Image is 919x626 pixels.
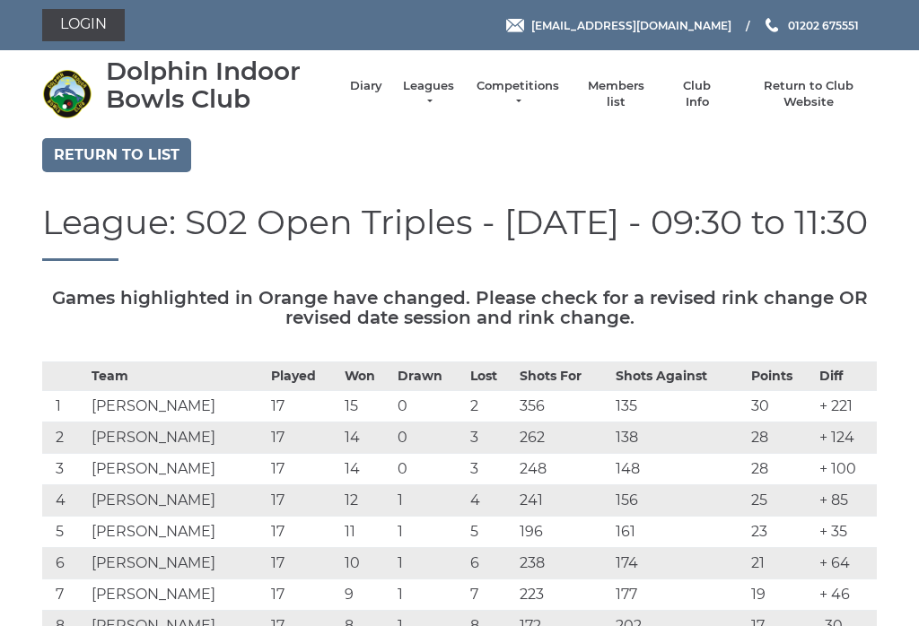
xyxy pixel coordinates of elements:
[42,288,877,327] h5: Games highlighted in Orange have changed. Please check for a revised rink change OR revised date ...
[515,362,611,391] th: Shots For
[42,422,87,454] td: 2
[87,454,267,485] td: [PERSON_NAME]
[506,17,731,34] a: Email [EMAIL_ADDRESS][DOMAIN_NAME]
[747,454,815,485] td: 28
[763,17,859,34] a: Phone us 01202 675551
[747,485,815,517] td: 25
[87,485,267,517] td: [PERSON_NAME]
[393,548,466,579] td: 1
[340,579,394,611] td: 9
[531,18,731,31] span: [EMAIL_ADDRESS][DOMAIN_NAME]
[766,18,778,32] img: Phone us
[340,391,394,422] td: 15
[106,57,332,113] div: Dolphin Indoor Bowls Club
[515,485,611,517] td: 241
[466,517,514,548] td: 5
[42,454,87,485] td: 3
[515,548,611,579] td: 238
[515,517,611,548] td: 196
[340,548,394,579] td: 10
[267,422,339,454] td: 17
[42,517,87,548] td: 5
[340,362,394,391] th: Won
[393,422,466,454] td: 0
[466,485,514,517] td: 4
[815,548,877,579] td: + 64
[466,454,514,485] td: 3
[42,138,191,172] a: Return to list
[815,579,877,611] td: + 46
[87,517,267,548] td: [PERSON_NAME]
[815,454,877,485] td: + 100
[747,391,815,422] td: 30
[42,485,87,517] td: 4
[267,454,339,485] td: 17
[578,78,652,110] a: Members list
[747,517,815,548] td: 23
[611,485,748,517] td: 156
[815,362,877,391] th: Diff
[42,69,92,118] img: Dolphin Indoor Bowls Club
[747,422,815,454] td: 28
[515,422,611,454] td: 262
[815,517,877,548] td: + 35
[611,579,748,611] td: 177
[611,362,748,391] th: Shots Against
[747,362,815,391] th: Points
[42,204,877,262] h1: League: S02 Open Triples - [DATE] - 09:30 to 11:30
[340,422,394,454] td: 14
[747,579,815,611] td: 19
[400,78,457,110] a: Leagues
[267,548,339,579] td: 17
[611,548,748,579] td: 174
[815,391,877,422] td: + 221
[87,391,267,422] td: [PERSON_NAME]
[515,391,611,422] td: 356
[611,391,748,422] td: 135
[350,78,382,94] a: Diary
[393,517,466,548] td: 1
[815,485,877,517] td: + 85
[788,18,859,31] span: 01202 675551
[267,362,339,391] th: Played
[466,422,514,454] td: 3
[42,9,125,41] a: Login
[515,579,611,611] td: 223
[42,548,87,579] td: 6
[87,548,267,579] td: [PERSON_NAME]
[393,485,466,517] td: 1
[475,78,561,110] a: Competitions
[267,485,339,517] td: 17
[611,517,748,548] td: 161
[42,391,87,422] td: 1
[267,579,339,611] td: 17
[506,19,524,32] img: Email
[393,454,466,485] td: 0
[42,579,87,611] td: 7
[393,579,466,611] td: 1
[515,454,611,485] td: 248
[747,548,815,579] td: 21
[611,454,748,485] td: 148
[267,391,339,422] td: 17
[340,454,394,485] td: 14
[466,548,514,579] td: 6
[741,78,877,110] a: Return to Club Website
[87,362,267,391] th: Team
[267,517,339,548] td: 17
[466,579,514,611] td: 7
[815,422,877,454] td: + 124
[87,422,267,454] td: [PERSON_NAME]
[671,78,723,110] a: Club Info
[87,579,267,611] td: [PERSON_NAME]
[340,485,394,517] td: 12
[393,362,466,391] th: Drawn
[466,362,514,391] th: Lost
[340,517,394,548] td: 11
[393,391,466,422] td: 0
[466,391,514,422] td: 2
[611,422,748,454] td: 138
